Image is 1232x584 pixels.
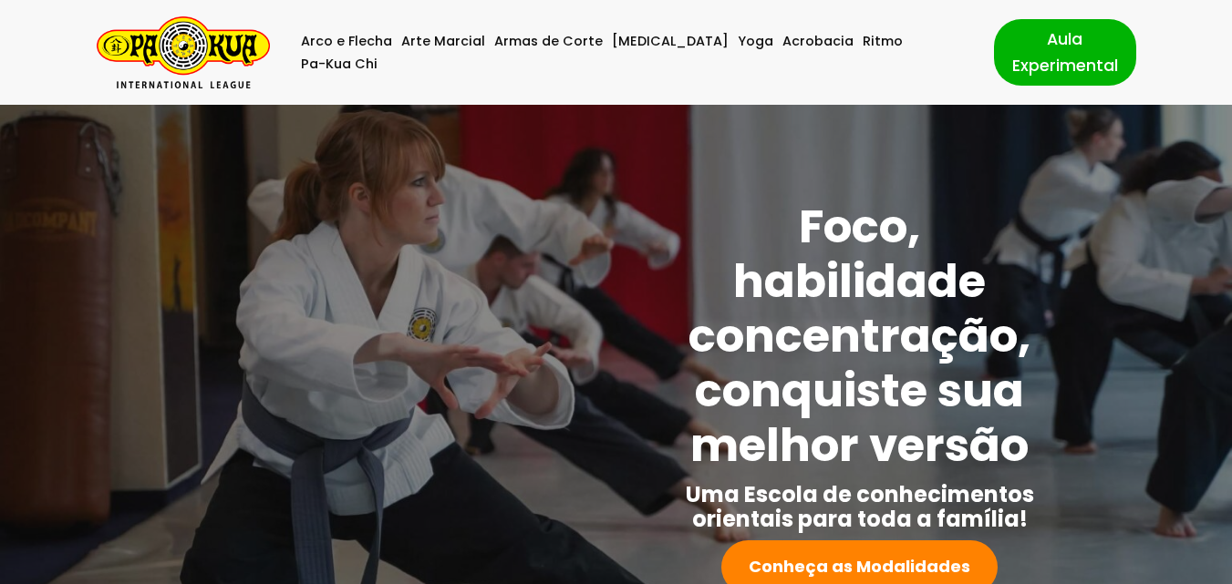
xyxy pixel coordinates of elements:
[749,555,970,578] strong: Conheça as Modalidades
[994,19,1136,85] a: Aula Experimental
[738,30,773,53] a: Yoga
[688,194,1030,477] strong: Foco, habilidade concentração, conquiste sua melhor versão
[97,16,270,88] a: Pa-Kua Brasil Uma Escola de conhecimentos orientais para toda a família. Foco, habilidade concent...
[782,30,854,53] a: Acrobacia
[686,479,1034,534] strong: Uma Escola de conhecimentos orientais para toda a família!
[401,30,485,53] a: Arte Marcial
[863,30,903,53] a: Ritmo
[612,30,729,53] a: [MEDICAL_DATA]
[494,30,603,53] a: Armas de Corte
[301,30,392,53] a: Arco e Flecha
[297,30,967,76] div: Menu primário
[301,53,378,76] a: Pa-Kua Chi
